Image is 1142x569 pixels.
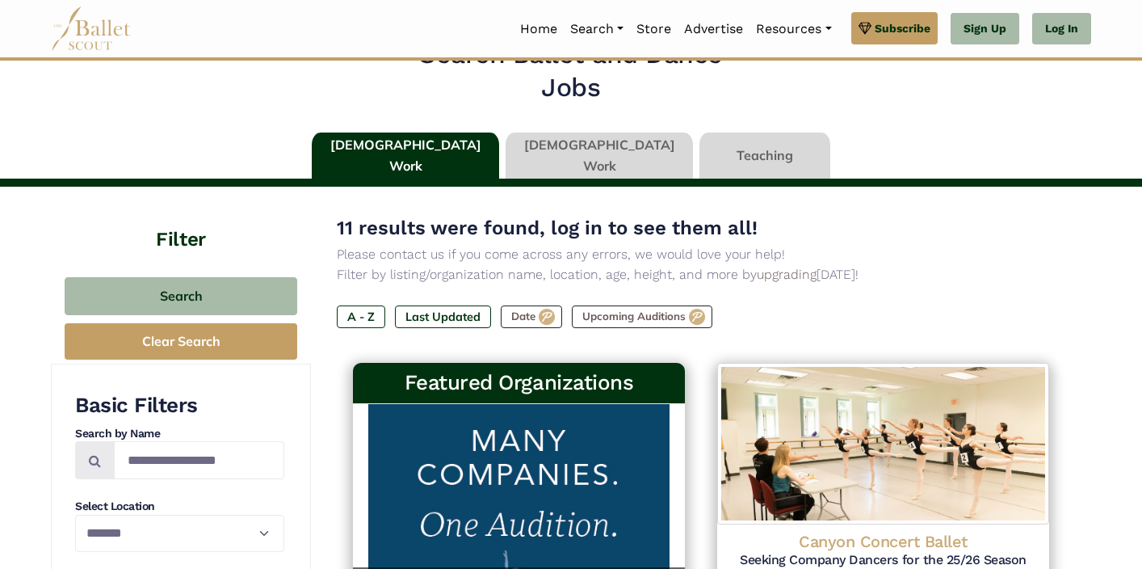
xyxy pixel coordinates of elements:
li: Teaching [696,133,833,179]
label: Date [501,306,562,328]
a: Advertise [678,12,749,46]
a: Home [514,12,564,46]
button: Search [65,277,297,315]
a: Sign Up [951,13,1019,45]
h4: Canyon Concert Ballet [730,531,1036,552]
h4: Filter [51,187,311,253]
a: Subscribe [851,12,938,44]
label: Upcoming Auditions [572,306,712,328]
li: [DEMOGRAPHIC_DATA] Work [309,133,502,179]
img: Logo [717,363,1049,525]
a: Resources [749,12,838,46]
h3: Basic Filters [75,392,284,419]
input: Search by names... [114,441,284,479]
li: [DEMOGRAPHIC_DATA] Work [502,133,696,179]
label: Last Updated [395,306,491,328]
p: Filter by listing/organization name, location, age, height, and more by [DATE]! [337,264,1065,285]
h4: Search by Name [75,426,284,442]
h2: Search Ballet and Dance Jobs [389,38,754,105]
label: A - Z [337,306,385,328]
a: Log In [1032,13,1091,45]
a: upgrading [757,267,817,282]
img: gem.svg [859,19,871,37]
a: Store [630,12,678,46]
span: 11 results were found, log in to see them all! [337,217,758,239]
p: Please contact us if you come across any errors, we would love your help! [337,244,1065,265]
h4: Select Location [75,499,284,515]
span: Subscribe [875,19,930,37]
button: Clear Search [65,323,297,360]
a: Search [564,12,630,46]
h3: Featured Organizations [366,369,672,397]
h5: Seeking Company Dancers for the 25/26 Season [730,552,1036,569]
